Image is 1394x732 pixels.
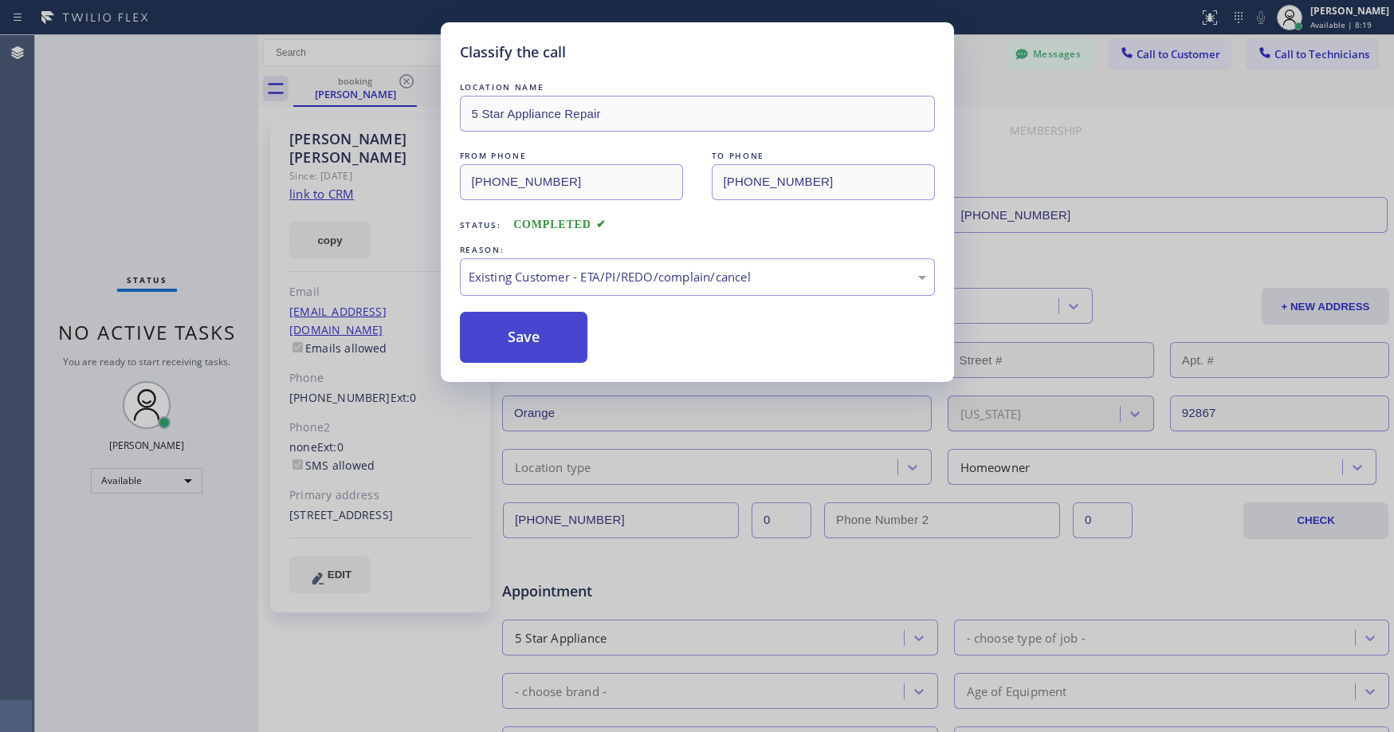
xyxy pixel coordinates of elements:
span: Status: [460,219,501,230]
span: COMPLETED [513,218,606,230]
div: FROM PHONE [460,148,683,164]
button: Save [460,312,588,363]
input: From phone [460,164,683,200]
div: LOCATION NAME [460,79,935,96]
h5: Classify the call [460,41,566,63]
div: TO PHONE [712,148,935,164]
input: To phone [712,164,935,200]
div: Existing Customer - ETA/PI/REDO/complain/cancel [469,268,926,286]
div: REASON: [460,242,935,258]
